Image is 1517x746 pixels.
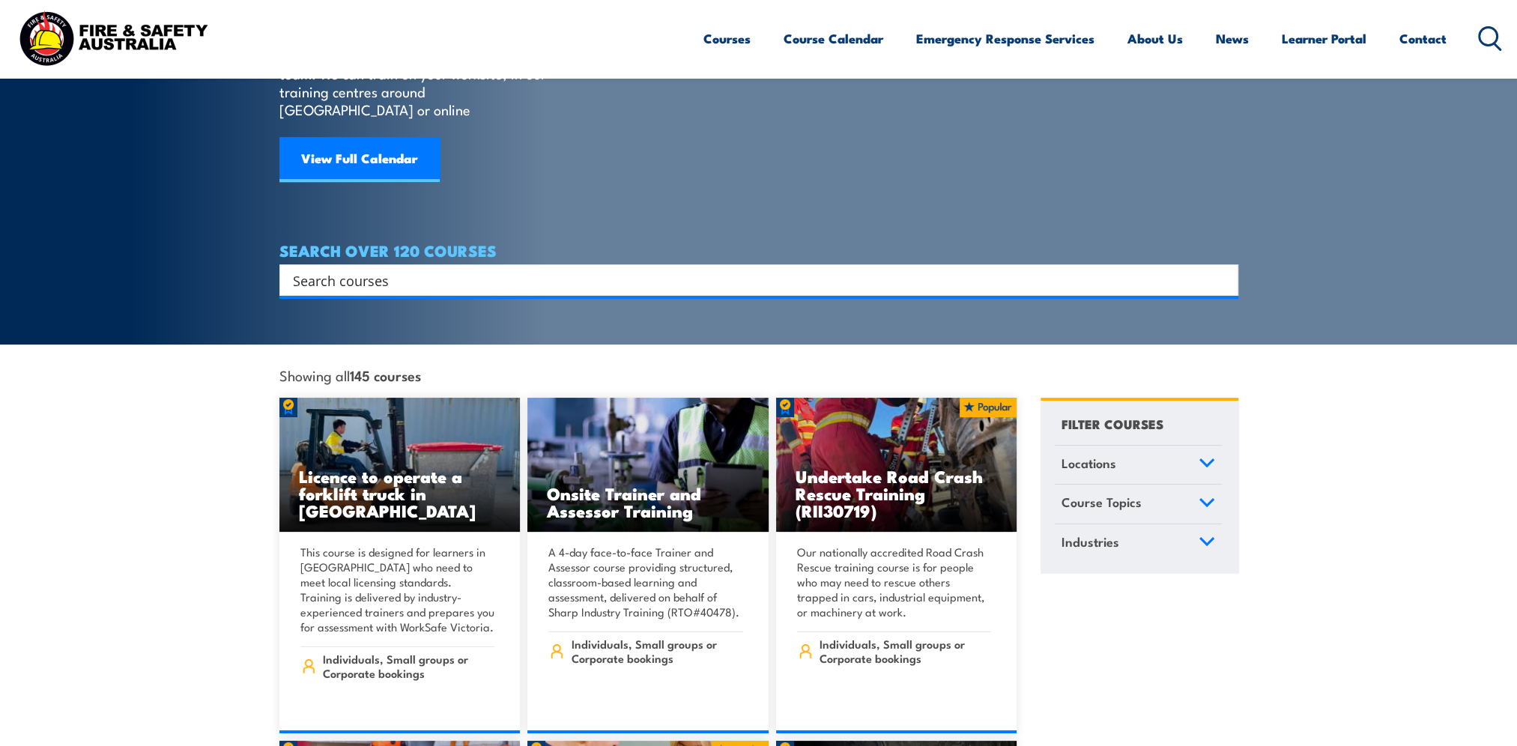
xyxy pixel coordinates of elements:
[1062,532,1119,552] span: Industries
[1055,446,1222,485] a: Locations
[279,367,421,383] span: Showing all
[784,19,883,58] a: Course Calendar
[1212,270,1233,291] button: Search magnifier button
[1062,413,1163,434] h4: FILTER COURSES
[547,485,749,519] h3: Onsite Trainer and Assessor Training
[776,398,1017,533] img: Road Crash Rescue Training
[279,46,553,118] p: Find a course thats right for you and your team. We can train on your worksite, in our training c...
[279,137,440,182] a: View Full Calendar
[1282,19,1366,58] a: Learner Portal
[527,398,769,533] a: Onsite Trainer and Assessor Training
[279,398,521,533] a: Licence to operate a forklift truck in [GEOGRAPHIC_DATA]
[1055,485,1222,524] a: Course Topics
[1062,453,1116,473] span: Locations
[916,19,1094,58] a: Emergency Response Services
[776,398,1017,533] a: Undertake Road Crash Rescue Training (RII30719)
[548,545,743,619] p: A 4-day face-to-face Trainer and Assessor course providing structured, classroom-based learning a...
[797,545,992,619] p: Our nationally accredited Road Crash Rescue training course is for people who may need to rescue ...
[293,269,1205,291] input: Search input
[1062,492,1142,512] span: Course Topics
[796,467,998,519] h3: Undertake Road Crash Rescue Training (RII30719)
[572,637,743,665] span: Individuals, Small groups or Corporate bookings
[279,398,521,533] img: Licence to operate a forklift truck Training
[300,545,495,634] p: This course is designed for learners in [GEOGRAPHIC_DATA] who need to meet local licensing standa...
[350,365,421,385] strong: 145 courses
[703,19,751,58] a: Courses
[1127,19,1183,58] a: About Us
[279,242,1238,258] h4: SEARCH OVER 120 COURSES
[527,398,769,533] img: Safety For Leaders
[296,270,1208,291] form: Search form
[820,637,991,665] span: Individuals, Small groups or Corporate bookings
[1399,19,1447,58] a: Contact
[299,467,501,519] h3: Licence to operate a forklift truck in [GEOGRAPHIC_DATA]
[1055,524,1222,563] a: Industries
[1216,19,1249,58] a: News
[323,652,494,680] span: Individuals, Small groups or Corporate bookings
